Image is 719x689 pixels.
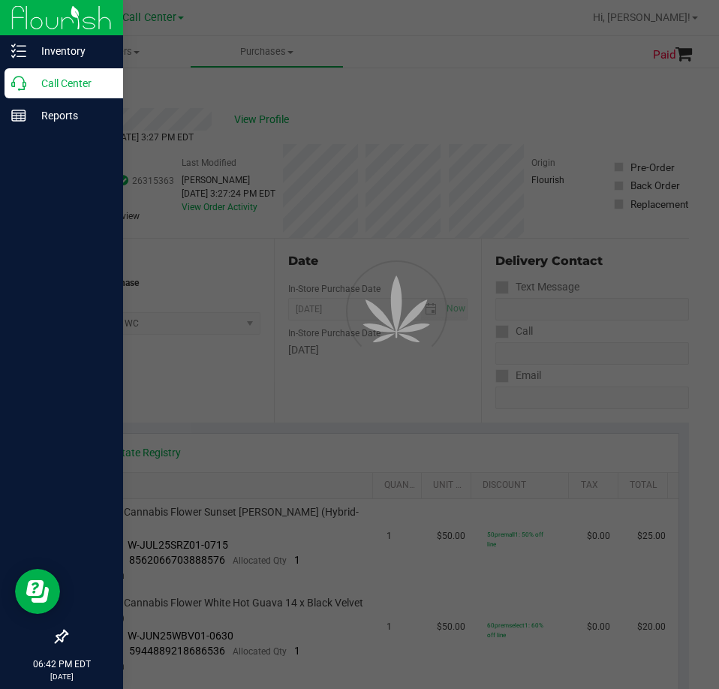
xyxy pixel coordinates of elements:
[26,107,116,125] p: Reports
[11,76,26,91] inline-svg: Call Center
[15,569,60,614] iframe: Resource center
[7,657,116,671] p: 06:42 PM EDT
[26,74,116,92] p: Call Center
[7,671,116,682] p: [DATE]
[26,42,116,60] p: Inventory
[11,44,26,59] inline-svg: Inventory
[11,108,26,123] inline-svg: Reports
